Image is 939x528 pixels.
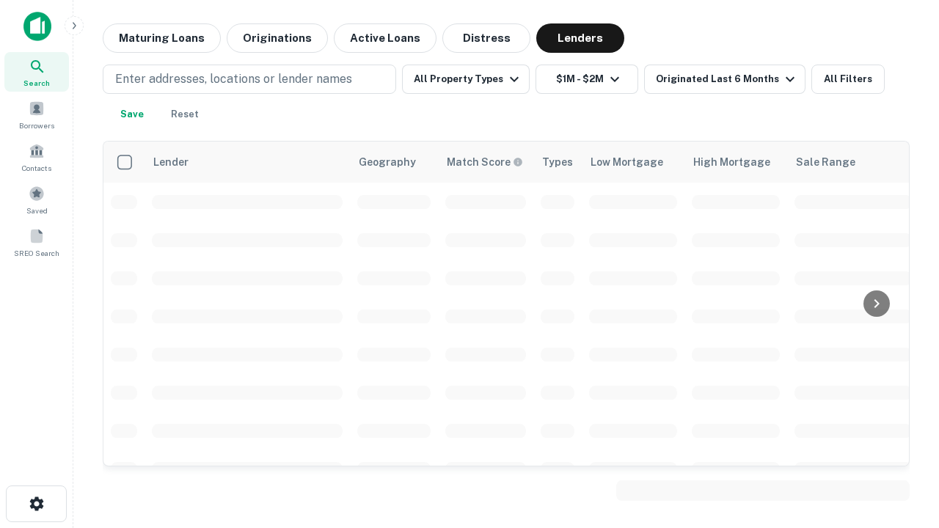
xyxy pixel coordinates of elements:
p: Enter addresses, locations or lender names [115,70,352,88]
th: Geography [350,142,438,183]
button: Lenders [536,23,624,53]
button: Enter addresses, locations or lender names [103,65,396,94]
h6: Match Score [447,154,520,170]
img: capitalize-icon.png [23,12,51,41]
a: Contacts [4,137,69,177]
th: Types [533,142,582,183]
div: Geography [359,153,416,171]
span: Borrowers [19,120,54,131]
div: Lender [153,153,189,171]
iframe: Chat Widget [866,411,939,481]
th: Capitalize uses an advanced AI algorithm to match your search with the best lender. The match sco... [438,142,533,183]
th: Low Mortgage [582,142,684,183]
button: Active Loans [334,23,436,53]
th: Lender [145,142,350,183]
button: Originations [227,23,328,53]
span: Contacts [22,162,51,174]
th: High Mortgage [684,142,787,183]
button: All Property Types [402,65,530,94]
div: Capitalize uses an advanced AI algorithm to match your search with the best lender. The match sco... [447,154,523,170]
div: Types [542,153,573,171]
div: High Mortgage [693,153,770,171]
a: Borrowers [4,95,69,134]
button: $1M - $2M [536,65,638,94]
th: Sale Range [787,142,919,183]
button: Maturing Loans [103,23,221,53]
a: Search [4,52,69,92]
a: Saved [4,180,69,219]
div: Low Mortgage [591,153,663,171]
button: Originated Last 6 Months [644,65,805,94]
a: SREO Search [4,222,69,262]
button: Distress [442,23,530,53]
div: Sale Range [796,153,855,171]
button: Reset [161,100,208,129]
span: SREO Search [14,247,59,259]
span: Search [23,77,50,89]
button: Save your search to get updates of matches that match your search criteria. [109,100,156,129]
span: Saved [26,205,48,216]
div: Originated Last 6 Months [656,70,799,88]
button: All Filters [811,65,885,94]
